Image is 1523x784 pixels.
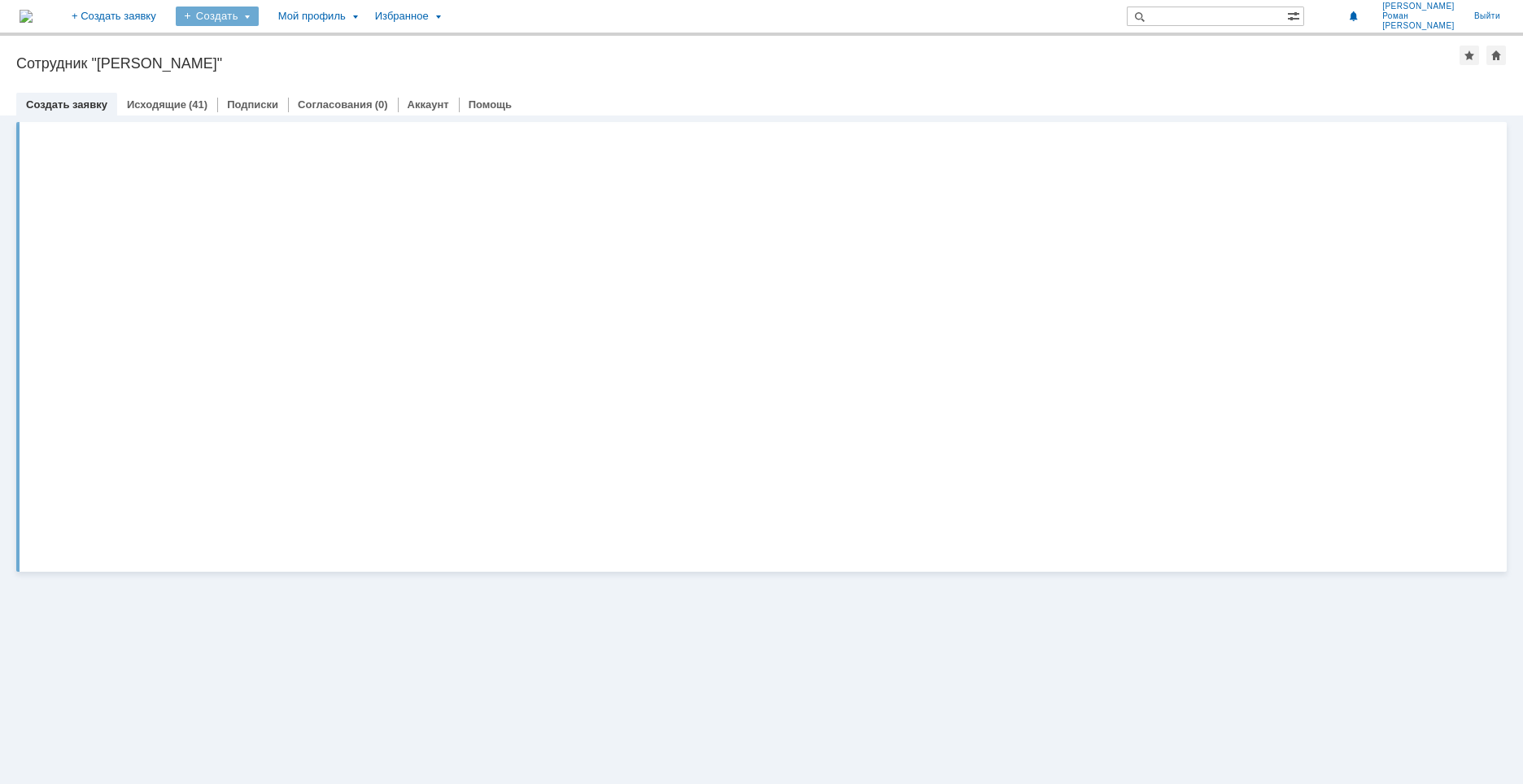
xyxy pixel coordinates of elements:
div: Сотрудник "[PERSON_NAME]" [16,55,1460,72]
span: [PERSON_NAME] [1382,21,1455,31]
div: Добавить в избранное [1460,46,1479,65]
div: Сделать домашней страницей [1486,46,1506,65]
a: Создать заявку [26,98,107,111]
a: Согласования [298,98,373,111]
div: (41) [189,98,207,111]
span: Роман [1382,11,1455,21]
div: Создать [176,7,259,26]
a: Аккаунт [408,98,449,111]
a: Исходящие [127,98,186,111]
a: Подписки [227,98,278,111]
a: Перейти на домашнюю страницу [20,10,33,23]
div: (0) [375,98,388,111]
span: Расширенный поиск [1287,7,1303,23]
a: Помощь [469,98,512,111]
img: logo [20,10,33,23]
span: [PERSON_NAME] [1382,2,1455,11]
